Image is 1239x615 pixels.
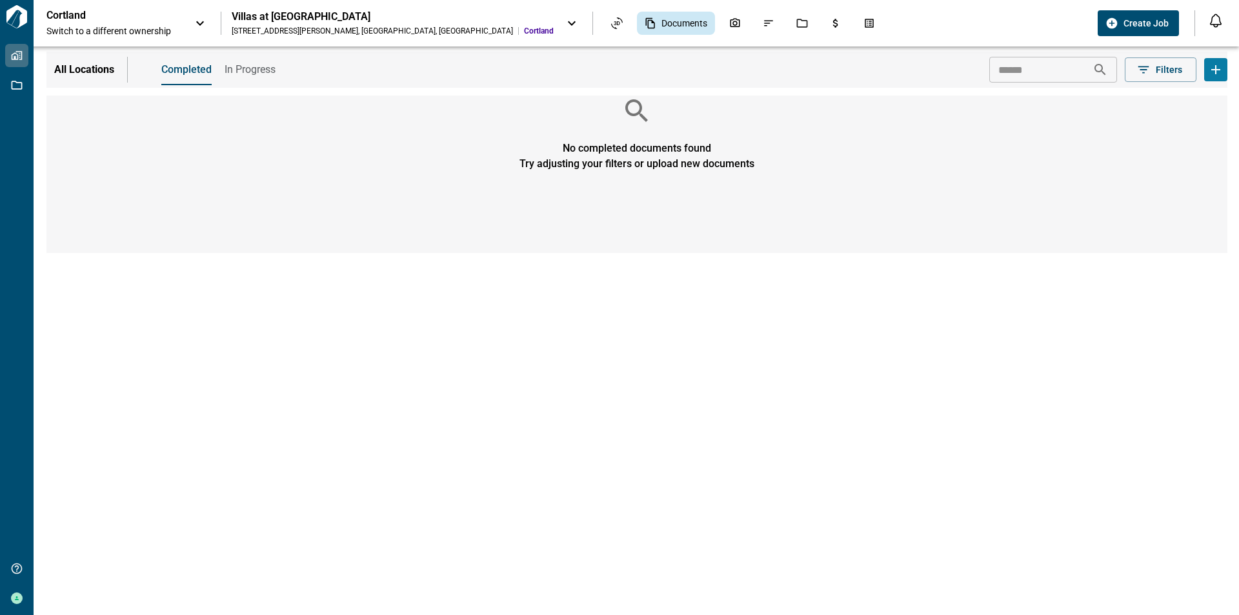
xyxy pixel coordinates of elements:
[1205,10,1226,31] button: Open notification feed
[225,63,276,76] span: In Progress
[563,126,711,155] span: No completed documents found
[161,63,212,76] span: Completed
[755,12,782,34] div: Issues & Info
[148,54,276,85] div: base tabs
[789,12,816,34] div: Jobs
[637,12,715,35] div: Documents
[721,12,749,34] div: Photos
[232,10,554,23] div: Villas at [GEOGRAPHIC_DATA]
[661,17,707,30] span: Documents
[822,12,849,34] div: Budgets
[603,12,630,34] div: Asset View
[856,12,883,34] div: Takeoff Center
[232,26,513,36] div: [STREET_ADDRESS][PERSON_NAME] , [GEOGRAPHIC_DATA] , [GEOGRAPHIC_DATA]
[46,9,163,22] p: Cortland
[524,26,554,36] span: Cortland
[1123,17,1169,30] span: Create Job
[46,25,182,37] span: Switch to a different ownership
[1156,63,1182,76] span: Filters
[1204,58,1227,81] button: Upload documents
[1125,57,1196,82] button: Filters
[519,155,754,170] span: Try adjusting your filters or upload new documents
[1098,10,1179,36] button: Create Job
[54,62,114,77] p: All Locations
